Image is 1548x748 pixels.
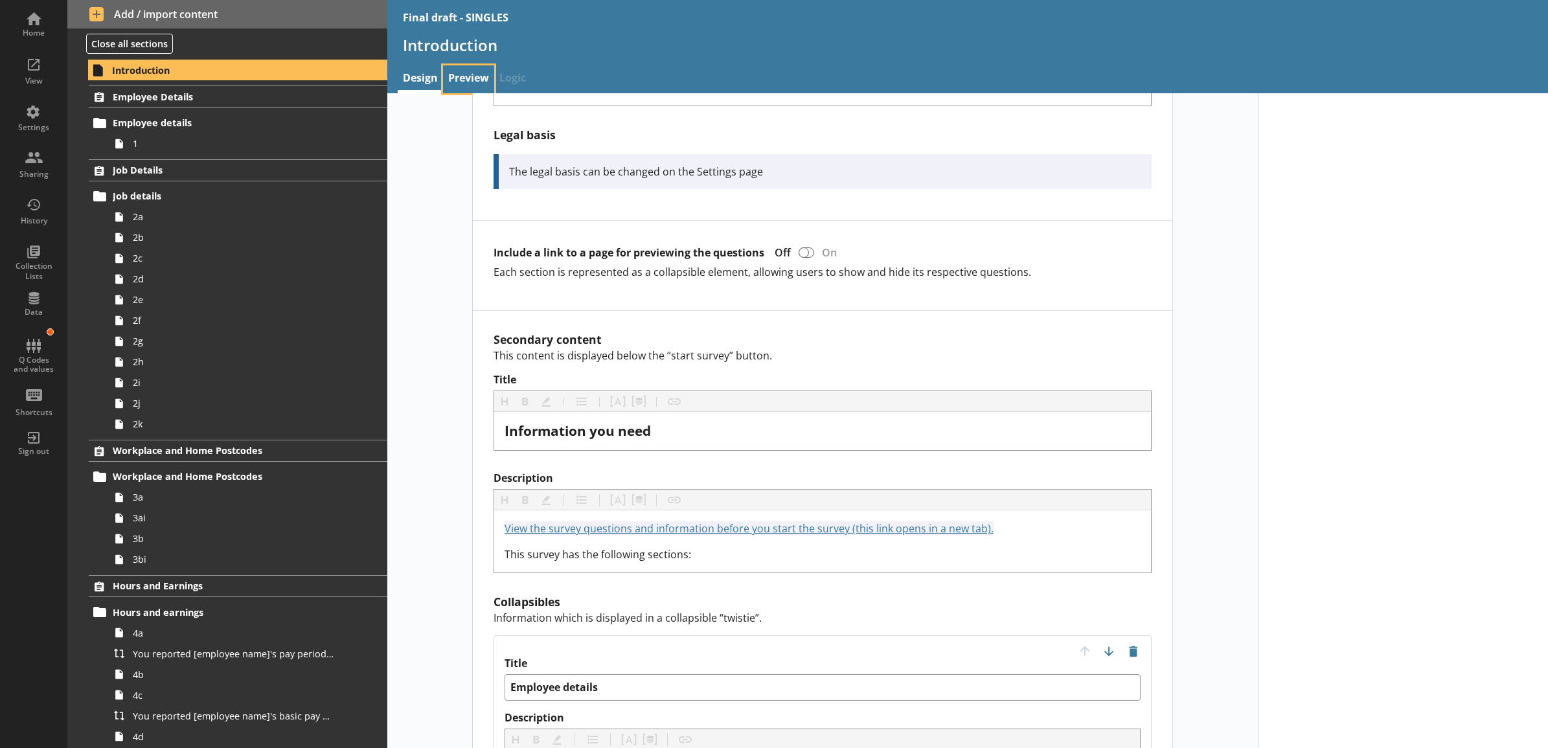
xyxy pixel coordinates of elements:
[505,547,691,561] span: This survey has the following sections:
[109,227,387,248] a: 2b
[89,466,387,487] a: Workplace and Home Postcodes
[113,190,329,202] span: Job details
[109,508,387,528] a: 3ai
[89,575,387,597] a: Hours and Earnings
[113,91,329,103] span: Employee Details
[133,376,334,389] span: 2i
[95,113,387,154] li: Employee details1
[494,65,531,93] span: Logic
[113,580,329,592] span: Hours and Earnings
[67,440,387,570] li: Workplace and Home PostcodesWorkplace and Home Postcodes3a3ai3b3bi
[509,164,1141,179] div: The legal basis can be changed on the Settings page
[764,245,796,260] div: Off
[113,470,329,482] span: Workplace and Home Postcodes
[133,397,334,409] span: 2j
[494,246,764,260] label: Include a link to a page for previewing the questions
[494,373,1152,387] label: Title
[11,122,56,133] div: Settings
[133,710,334,722] span: You reported [employee name]'s basic pay earned for work carried out in the pay period that inclu...
[109,685,387,705] a: 4c
[109,269,387,289] a: 2d
[494,348,1152,363] p: This content is displayed below the “start survey” button.
[133,689,334,701] span: 4c
[113,117,329,129] span: Employee details
[89,159,387,181] a: Job Details
[133,648,334,660] span: You reported [employee name]'s pay period that included [Reference Date] to be [Untitled answer]....
[505,657,1141,670] label: Title
[109,622,387,643] a: 4a
[133,293,334,306] span: 2e
[1123,641,1144,662] button: Delete
[109,372,387,393] a: 2i
[494,471,1152,485] label: Description
[133,553,334,565] span: 3bi
[133,314,334,326] span: 2f
[443,65,494,93] a: Preview
[109,331,387,352] a: 2g
[109,207,387,227] a: 2a
[89,440,387,462] a: Workplace and Home Postcodes
[494,127,1152,142] h2: Legal basis
[133,210,334,223] span: 2a
[109,726,387,747] a: 4d
[11,356,56,374] div: Q Codes and values
[133,512,334,524] span: 3ai
[89,186,387,207] a: Job details
[403,10,508,25] div: Final draft - SINGLES
[133,418,334,430] span: 2k
[109,705,387,726] a: You reported [employee name]'s basic pay earned for work carried out in the pay period that inclu...
[11,28,56,38] div: Home
[505,422,651,440] span: Information you need
[505,521,1141,562] div: Description
[817,245,847,260] div: On
[95,186,387,435] li: Job details2a2b2c2d2e2f2g2h2i2j2k
[109,528,387,549] a: 3b
[505,711,1141,725] label: Description
[113,164,329,176] span: Job Details
[109,248,387,269] a: 2c
[11,76,56,86] div: View
[113,606,329,618] span: Hours and earnings
[494,265,1152,279] p: Each section is represented as a collapsible element, allowing users to show and hide its respect...
[133,137,334,150] span: 1
[86,34,173,54] button: Close all sections
[88,60,387,80] a: Introduction
[133,231,334,244] span: 2b
[133,252,334,264] span: 2c
[109,549,387,570] a: 3bi
[89,602,387,622] a: Hours and earnings
[11,169,56,179] div: Sharing
[109,289,387,310] a: 2e
[89,113,387,133] a: Employee details
[11,216,56,226] div: History
[109,133,387,154] a: 1
[133,356,334,368] span: 2h
[109,643,387,664] a: You reported [employee name]'s pay period that included [Reference Date] to be [Untitled answer]....
[95,466,387,570] li: Workplace and Home Postcodes3a3ai3b3bi
[109,310,387,331] a: 2f
[505,422,1141,440] div: Title
[109,664,387,685] a: 4b
[133,668,334,681] span: 4b
[89,85,387,108] a: Employee Details
[11,407,56,418] div: Shortcuts
[133,491,334,503] span: 3a
[505,521,994,536] a: View the survey questions and information before you start the survey (this link opens in a new t...
[505,674,1141,701] textarea: Employee details
[109,352,387,372] a: 2h
[109,393,387,414] a: 2j
[11,446,56,457] div: Sign out
[89,7,365,21] span: Add / import content
[398,65,443,93] a: Design
[133,273,334,285] span: 2d
[133,627,334,639] span: 4a
[133,731,334,743] span: 4d
[133,335,334,347] span: 2g
[67,85,387,153] li: Employee DetailsEmployee details1
[494,594,1152,609] h2: Collapsibles
[494,332,1152,347] h2: Secondary content
[113,444,329,457] span: Workplace and Home Postcodes
[494,611,1152,625] p: Information which is displayed in a collapsible “twistie”.
[112,64,329,76] span: Introduction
